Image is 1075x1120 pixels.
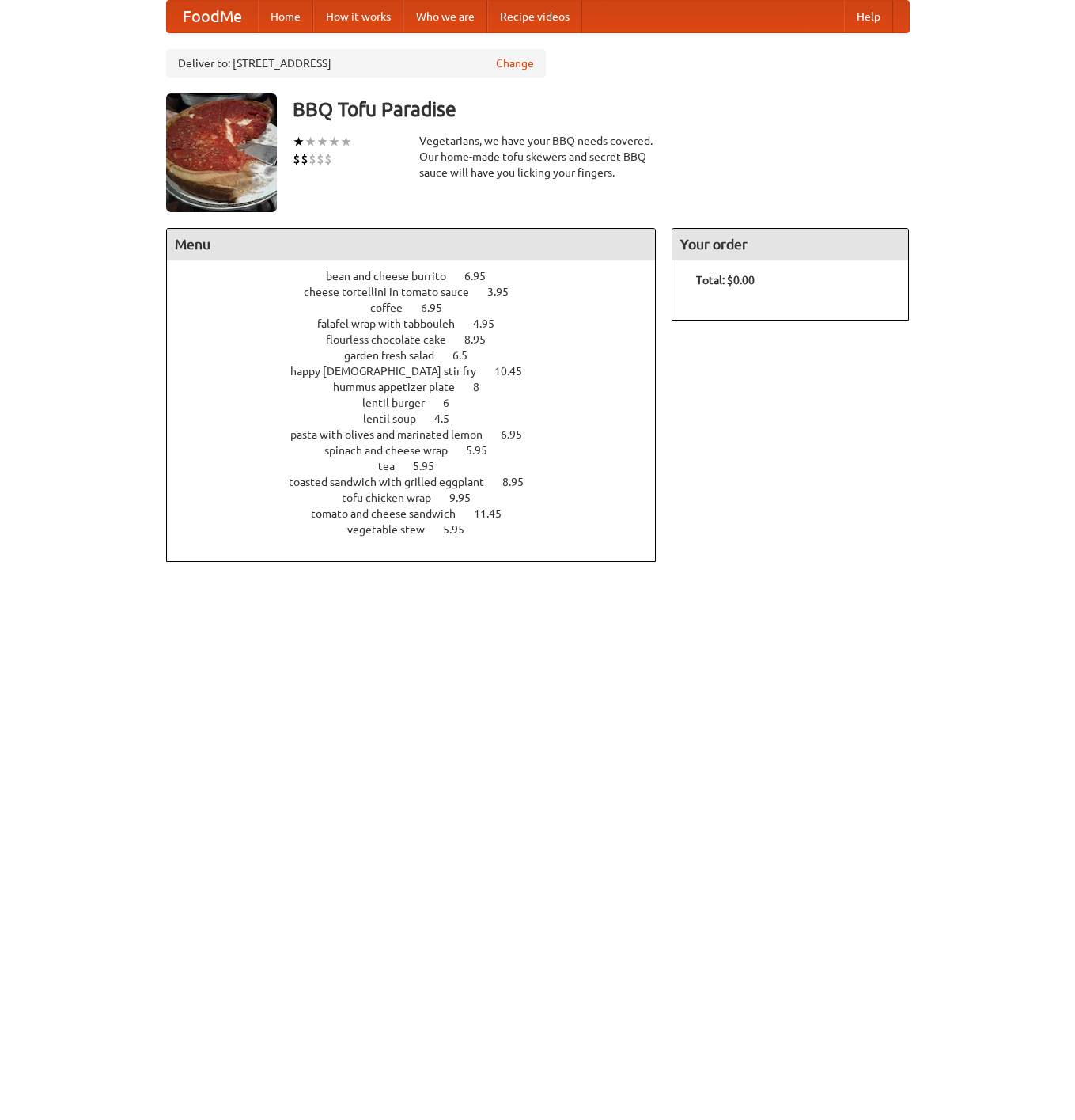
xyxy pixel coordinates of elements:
[363,412,479,425] a: lentil soup 4.5
[326,333,462,346] span: flourless chocolate cake
[316,133,328,150] li: ★
[378,460,464,473] a: tea 5.95
[290,428,551,441] a: pasta with olives and marinated lemon 6.95
[289,476,553,488] a: toasted sandwich with grilled eggplant 8.95
[342,492,500,504] a: tofu chicken wrap 9.95
[313,1,403,32] a: How it works
[304,286,538,298] a: cheese tortellini in tomato sauce 3.95
[333,381,471,393] span: hummus appetizer plate
[305,133,316,150] li: ★
[696,274,755,287] b: Total: $0.00
[333,381,509,393] a: hummus appetizer plate 8
[464,333,502,346] span: 8.95
[167,229,656,260] h4: Menu
[443,523,480,536] span: 5.95
[419,133,657,180] div: Vegetarians, we have your BBQ needs covered. Our home-made tofu skewers and secret BBQ sauce will...
[844,1,893,32] a: Help
[324,150,332,168] li: $
[464,270,502,283] span: 6.95
[301,150,308,168] li: $
[487,286,524,298] span: 3.95
[308,150,316,168] li: $
[289,476,500,488] span: toasted sandwich with grilled eggplant
[452,349,483,362] span: 6.5
[494,365,538,378] span: 10.45
[413,460,450,473] span: 5.95
[363,412,432,425] span: lentil soup
[304,286,485,298] span: cheese tortellini in tomato sauce
[403,1,487,32] a: Who we are
[258,1,313,32] a: Home
[311,507,531,520] a: tomato and cheese sandwich 11.45
[293,150,301,168] li: $
[362,397,479,409] a: lentil burger 6
[344,349,450,362] span: garden fresh salad
[340,133,352,150] li: ★
[166,49,546,78] div: Deliver to: [STREET_ADDRESS]
[487,1,582,32] a: Recipe videos
[496,55,534,71] a: Change
[449,492,486,504] span: 9.95
[443,397,465,409] span: 6
[466,444,503,457] span: 5.95
[370,302,471,314] a: coffee 6.95
[473,381,495,393] span: 8
[293,133,305,150] li: ★
[311,507,471,520] span: tomato and cheese sandwich
[474,507,517,520] span: 11.45
[326,333,515,346] a: flourless chocolate cake 8.95
[317,317,524,330] a: falafel wrap with tabbouleh 4.95
[316,150,324,168] li: $
[326,270,515,283] a: bean and cheese burrito 6.95
[342,492,447,504] span: tofu chicken wrap
[434,412,465,425] span: 4.5
[326,270,462,283] span: bean and cheese burrito
[347,523,494,536] a: vegetable stew 5.95
[328,133,340,150] li: ★
[347,523,441,536] span: vegetable stew
[324,444,517,457] a: spinach and cheese wrap 5.95
[317,317,471,330] span: falafel wrap with tabbouleh
[290,365,492,378] span: happy [DEMOGRAPHIC_DATA] stir fry
[362,397,441,409] span: lentil burger
[501,428,538,441] span: 6.95
[290,365,551,378] a: happy [DEMOGRAPHIC_DATA] stir fry 10.45
[378,460,411,473] span: tea
[293,93,910,125] h3: BBQ Tofu Paradise
[473,317,510,330] span: 4.95
[166,93,277,212] img: angular.jpg
[502,476,539,488] span: 8.95
[370,302,418,314] span: coffee
[324,444,464,457] span: spinach and cheese wrap
[344,349,497,362] a: garden fresh salad 6.5
[672,229,908,260] h4: Your order
[167,1,258,32] a: FoodMe
[290,428,498,441] span: pasta with olives and marinated lemon
[421,302,458,314] span: 6.95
